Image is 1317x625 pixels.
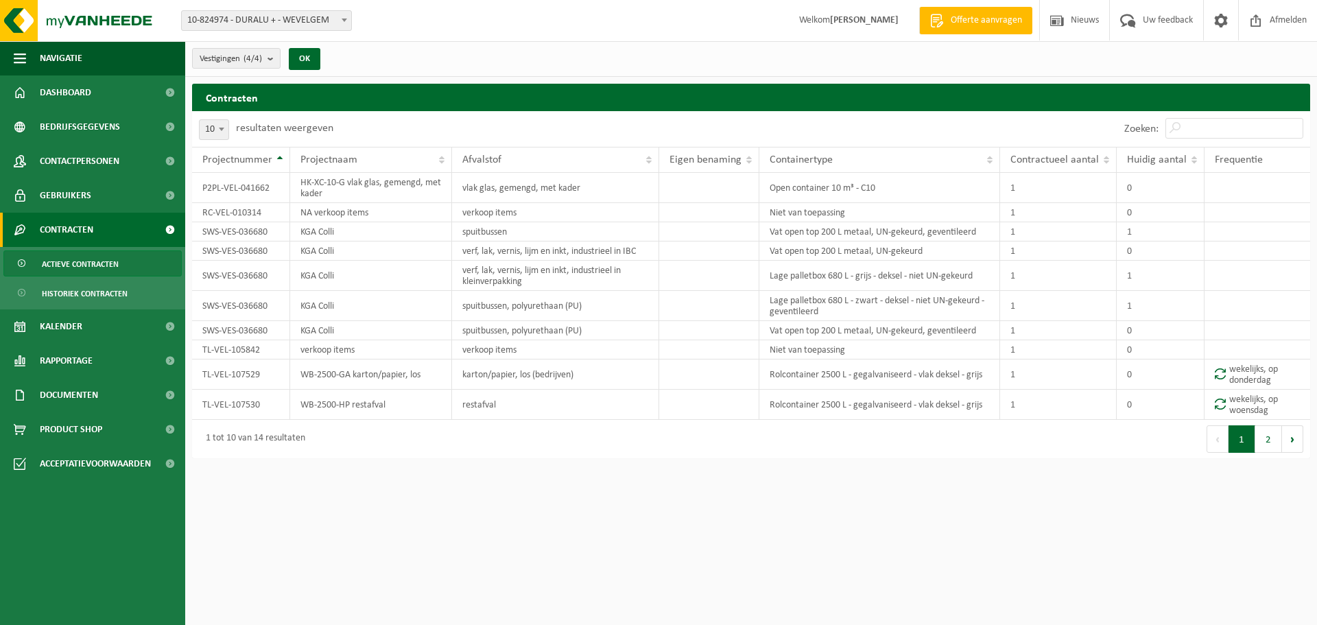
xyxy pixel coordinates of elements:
td: KGA Colli [290,222,452,241]
label: Zoeken: [1124,123,1159,134]
td: Rolcontainer 2500 L - gegalvaniseerd - vlak deksel - grijs [759,390,1001,420]
td: spuitbussen [452,222,658,241]
td: KGA Colli [290,261,452,291]
td: 1 [1000,390,1117,420]
button: 2 [1255,425,1282,453]
div: 1 tot 10 van 14 resultaten [199,427,305,451]
td: 1 [1117,261,1205,291]
span: Bedrijfsgegevens [40,110,120,144]
button: Next [1282,425,1303,453]
a: Historiek contracten [3,280,182,306]
span: Containertype [770,154,833,165]
td: Lage palletbox 680 L - grijs - deksel - niet UN-gekeurd [759,261,1001,291]
td: 0 [1117,173,1205,203]
td: HK-XC-10-G vlak glas, gemengd, met kader [290,173,452,203]
td: wekelijks, op woensdag [1205,390,1310,420]
label: resultaten weergeven [236,123,333,134]
td: WB-2500-HP restafval [290,390,452,420]
span: 10-824974 - DURALU + - WEVELGEM [182,11,351,30]
span: Acceptatievoorwaarden [40,447,151,481]
span: Historiek contracten [42,281,128,307]
td: 1 [1000,241,1117,261]
span: 10 [199,119,229,140]
td: Vat open top 200 L metaal, UN-gekeurd, geventileerd [759,321,1001,340]
span: Gebruikers [40,178,91,213]
td: Rolcontainer 2500 L - gegalvaniseerd - vlak deksel - grijs [759,359,1001,390]
span: Actieve contracten [42,251,119,277]
span: Contractueel aantal [1010,154,1099,165]
span: Product Shop [40,412,102,447]
td: 0 [1117,359,1205,390]
td: Open container 10 m³ - C10 [759,173,1001,203]
td: 1 [1000,203,1117,222]
td: KGA Colli [290,291,452,321]
td: spuitbussen, polyurethaan (PU) [452,291,658,321]
td: SWS-VES-036680 [192,222,290,241]
span: Afvalstof [462,154,501,165]
td: 0 [1117,203,1205,222]
td: TL-VEL-105842 [192,340,290,359]
td: 0 [1117,390,1205,420]
td: 0 [1117,340,1205,359]
strong: [PERSON_NAME] [830,15,899,25]
td: Niet van toepassing [759,340,1001,359]
td: KGA Colli [290,321,452,340]
span: Offerte aanvragen [947,14,1025,27]
button: 1 [1229,425,1255,453]
td: 1 [1000,359,1117,390]
td: 1 [1000,222,1117,241]
a: Offerte aanvragen [919,7,1032,34]
a: Actieve contracten [3,250,182,276]
td: RC-VEL-010314 [192,203,290,222]
td: 1 [1000,261,1117,291]
span: Documenten [40,378,98,412]
td: TL-VEL-107529 [192,359,290,390]
td: TL-VEL-107530 [192,390,290,420]
td: spuitbussen, polyurethaan (PU) [452,321,658,340]
span: Projectnummer [202,154,272,165]
td: 1 [1000,291,1117,321]
button: Vestigingen(4/4) [192,48,281,69]
td: 1 [1117,222,1205,241]
span: Contactpersonen [40,144,119,178]
button: Previous [1207,425,1229,453]
td: verf, lak, vernis, lijm en inkt, industrieel in IBC [452,241,658,261]
td: KGA Colli [290,241,452,261]
td: SWS-VES-036680 [192,261,290,291]
h2: Contracten [192,84,1310,110]
td: wekelijks, op donderdag [1205,359,1310,390]
span: Projectnaam [300,154,357,165]
td: SWS-VES-036680 [192,291,290,321]
td: restafval [452,390,658,420]
iframe: chat widget [7,595,229,625]
td: 1 [1000,321,1117,340]
td: 1 [1117,291,1205,321]
span: Dashboard [40,75,91,110]
td: 0 [1117,241,1205,261]
span: Vestigingen [200,49,262,69]
td: vlak glas, gemengd, met kader [452,173,658,203]
td: Niet van toepassing [759,203,1001,222]
td: karton/papier, los (bedrijven) [452,359,658,390]
span: Contracten [40,213,93,247]
span: 10 [200,120,228,139]
td: 0 [1117,321,1205,340]
td: Vat open top 200 L metaal, UN-gekeurd [759,241,1001,261]
span: Kalender [40,309,82,344]
td: verkoop items [290,340,452,359]
td: SWS-VES-036680 [192,241,290,261]
span: Huidig aantal [1127,154,1187,165]
td: WB-2500-GA karton/papier, los [290,359,452,390]
span: Rapportage [40,344,93,378]
td: 1 [1000,173,1117,203]
td: NA verkoop items [290,203,452,222]
td: 1 [1000,340,1117,359]
td: P2PL-VEL-041662 [192,173,290,203]
span: 10-824974 - DURALU + - WEVELGEM [181,10,352,31]
count: (4/4) [244,54,262,63]
span: Navigatie [40,41,82,75]
td: verkoop items [452,340,658,359]
td: SWS-VES-036680 [192,321,290,340]
td: verf, lak, vernis, lijm en inkt, industrieel in kleinverpakking [452,261,658,291]
td: Lage palletbox 680 L - zwart - deksel - niet UN-gekeurd - geventileerd [759,291,1001,321]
